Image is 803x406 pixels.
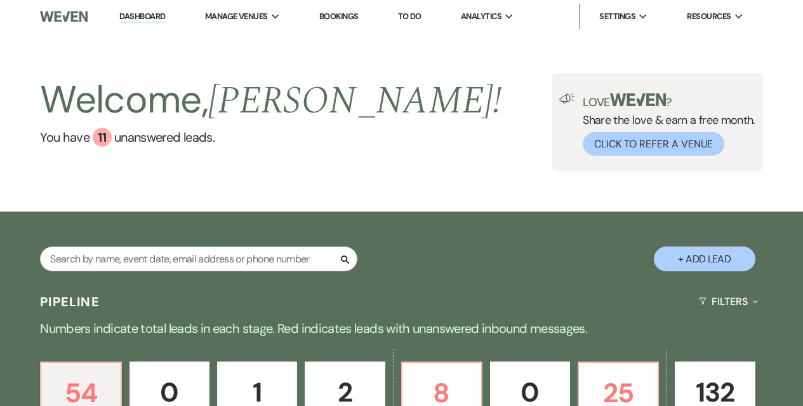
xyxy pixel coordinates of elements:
img: weven-logo-green.svg [610,93,667,106]
img: loud-speaker-illustration.svg [559,93,575,104]
a: Dashboard [119,11,165,23]
span: Manage Venues [205,10,268,23]
h2: Welcome, [40,73,501,128]
a: You have 11 unanswered leads. [40,128,501,147]
h3: Pipeline [40,293,100,311]
a: To Do [398,11,421,22]
img: Weven Logo [40,3,87,30]
div: 11 [93,128,112,147]
span: [PERSON_NAME] ! [208,72,501,130]
button: Filters [694,285,763,318]
span: Resources [687,10,731,23]
button: + Add Lead [654,247,755,271]
span: Settings [599,10,635,23]
button: Click to Refer a Venue [583,132,724,156]
input: Search by name, event date, email address or phone number [40,247,357,271]
a: Bookings [319,11,359,22]
span: Analytics [461,10,501,23]
p: Love ? [583,93,755,108]
div: Share the love & earn a free month. [575,93,755,156]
